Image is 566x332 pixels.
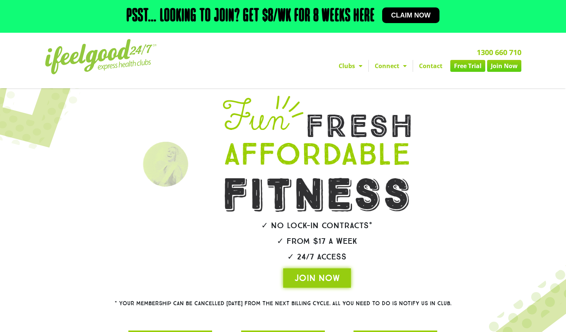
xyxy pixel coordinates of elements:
a: Free Trial [450,60,485,72]
span: JOIN NOW [294,272,340,284]
span: Claim now [391,12,431,19]
h2: ✓ No lock-in contracts* [202,221,432,230]
a: Connect [369,60,413,72]
h2: ✓ From $17 a week [202,237,432,245]
h2: * Your membership can be cancelled [DATE] from the next billing cycle. All you need to do is noti... [88,301,479,306]
a: Claim now [382,7,439,23]
h2: Psst… Looking to join? Get $8/wk for 8 weeks here [127,7,375,25]
a: Clubs [333,60,368,72]
h2: ✓ 24/7 Access [202,253,432,261]
a: JOIN NOW [283,268,351,288]
a: 1300 660 710 [477,47,521,57]
nav: Menu [214,60,521,72]
a: Contact [413,60,448,72]
a: Join Now [487,60,521,72]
